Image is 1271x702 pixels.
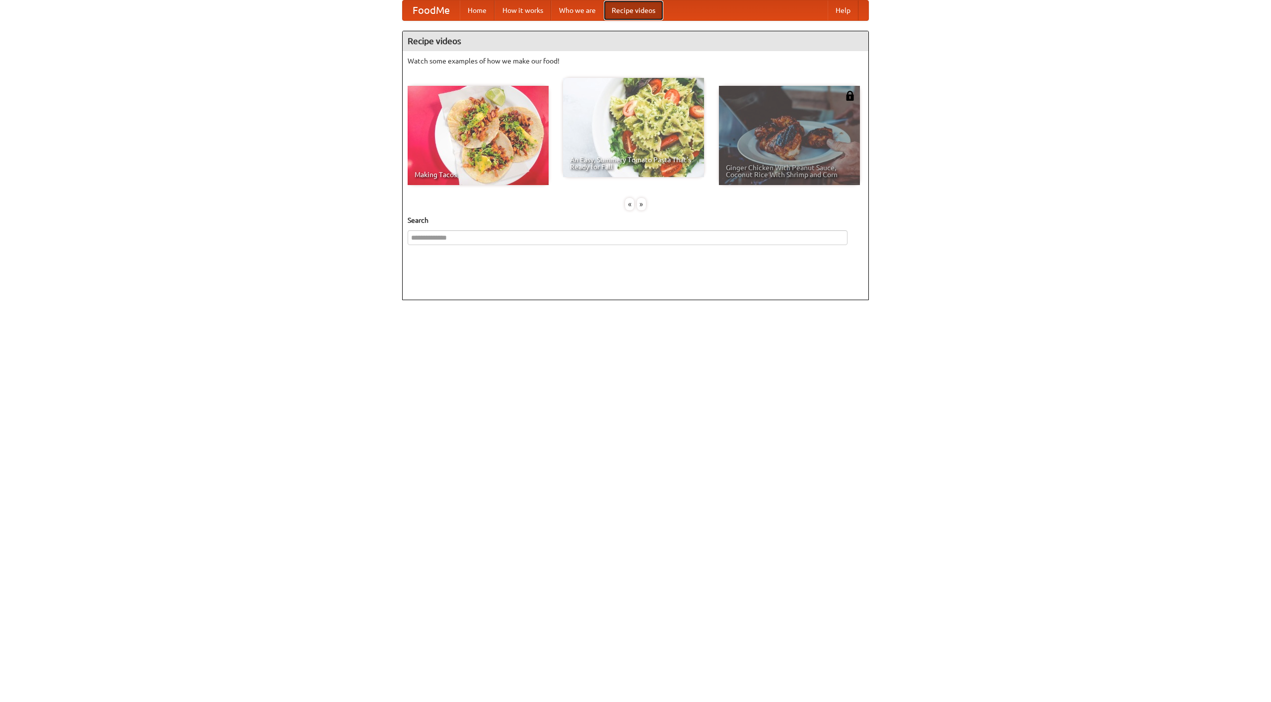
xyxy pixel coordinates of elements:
div: » [637,198,646,210]
span: An Easy, Summery Tomato Pasta That's Ready for Fall [570,156,697,170]
h5: Search [408,215,863,225]
div: « [625,198,634,210]
a: Who we are [551,0,604,20]
a: FoodMe [403,0,460,20]
a: Help [828,0,858,20]
h4: Recipe videos [403,31,868,51]
span: Making Tacos [415,171,542,178]
a: An Easy, Summery Tomato Pasta That's Ready for Fall [563,78,704,177]
a: Home [460,0,494,20]
a: How it works [494,0,551,20]
a: Recipe videos [604,0,663,20]
a: Making Tacos [408,86,549,185]
p: Watch some examples of how we make our food! [408,56,863,66]
img: 483408.png [845,91,855,101]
